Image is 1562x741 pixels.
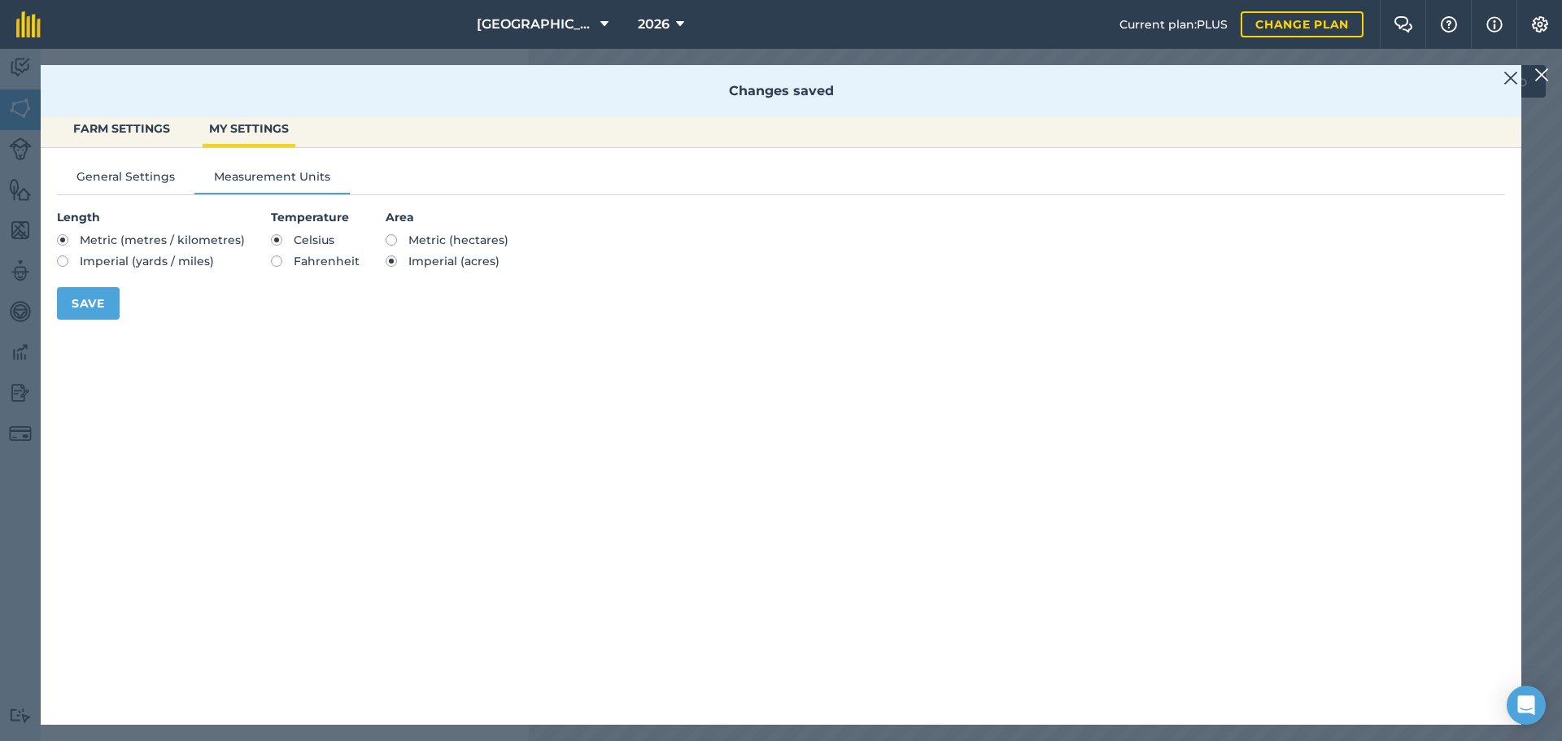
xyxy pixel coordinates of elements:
[80,254,214,268] span: Imperial (yards / miles)
[408,233,508,247] span: Metric (hectares)
[1486,15,1503,34] img: svg+xml;base64,PHN2ZyB4bWxucz0iaHR0cDovL3d3dy53My5vcmcvMjAwMC9zdmciIHdpZHRoPSIxNyIgaGVpZ2h0PSIxNy...
[203,113,295,144] button: MY SETTINGS
[1503,68,1518,88] img: svg+xml;base64,PHN2ZyB4bWxucz0iaHR0cDovL3d3dy53My5vcmcvMjAwMC9zdmciIHdpZHRoPSIyMiIgaGVpZ2h0PSIzMC...
[294,233,334,247] span: Celsius
[1439,16,1459,33] img: A question mark icon
[67,113,177,144] button: FARM SETTINGS
[1534,65,1549,85] img: svg+xml;base64,PHN2ZyB4bWxucz0iaHR0cDovL3d3dy53My5vcmcvMjAwMC9zdmciIHdpZHRoPSIyMiIgaGVpZ2h0PSIzMC...
[1507,686,1546,725] div: Open Intercom Messenger
[1394,16,1413,33] img: Two speech bubbles overlapping with the left bubble in the forefront
[477,15,594,34] span: [GEOGRAPHIC_DATA]
[386,208,508,226] h4: Area
[41,65,1521,117] div: Changes saved
[271,208,360,226] h4: Temperature
[80,233,245,247] span: Metric (metres / kilometres)
[16,11,41,37] img: fieldmargin Logo
[1530,16,1550,33] img: A cog icon
[57,208,245,226] h4: Length
[294,254,360,268] span: Fahrenheit
[1119,15,1228,33] span: Current plan : PLUS
[1241,11,1363,37] a: Change plan
[57,287,120,320] button: Save
[194,168,350,192] button: Measurement Units
[408,254,500,268] span: Imperial (acres)
[638,15,670,34] span: 2026
[57,168,194,192] button: General Settings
